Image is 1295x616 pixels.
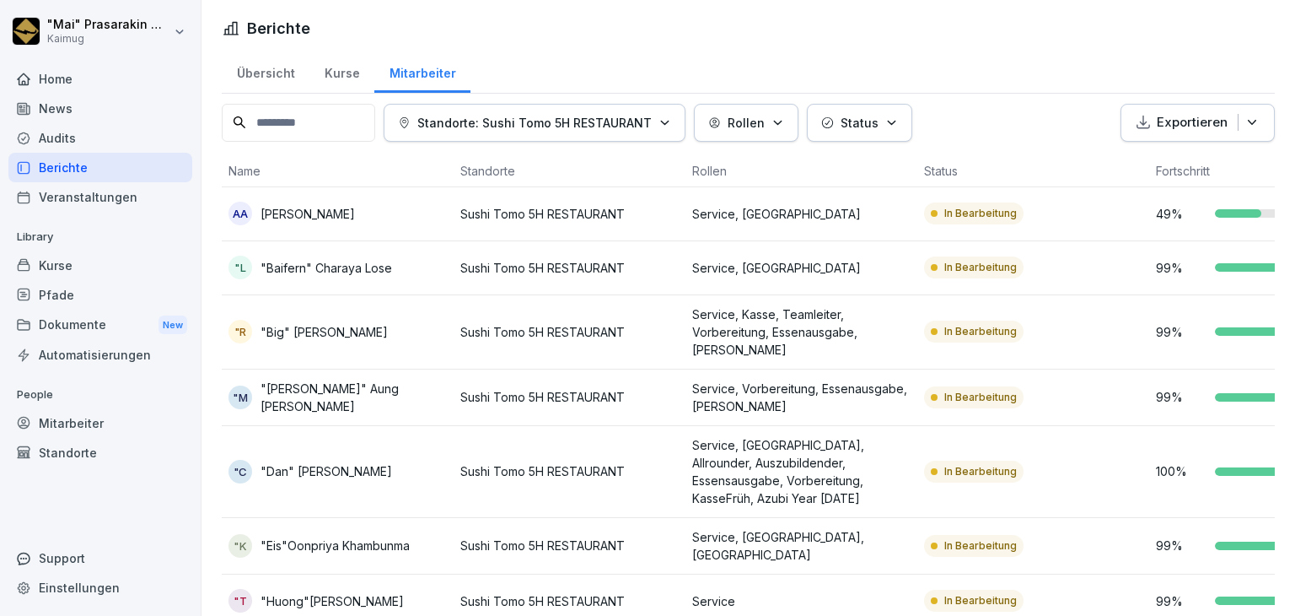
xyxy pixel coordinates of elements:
a: Mitarbeiter [374,50,470,93]
p: In Bearbeitung [944,538,1017,554]
p: 99 % [1156,537,1206,554]
p: "Big" [PERSON_NAME] [261,323,388,341]
a: Veranstaltungen [8,182,192,212]
a: Audits [8,123,192,153]
div: "K [228,534,252,558]
p: Sushi Tomo 5H RESTAURANT [460,388,679,406]
p: Sushi Tomo 5H RESTAURANT [460,205,679,223]
p: Sushi Tomo 5H RESTAURANT [460,462,679,480]
p: Sushi Tomo 5H RESTAURANT [460,323,679,341]
a: Einstellungen [8,573,192,602]
a: News [8,94,192,123]
p: Sushi Tomo 5H RESTAURANT [460,259,679,277]
p: 99 % [1156,592,1206,610]
p: 100 % [1156,462,1206,480]
a: Übersicht [222,50,309,93]
a: Mitarbeiter [8,408,192,438]
p: People [8,381,192,408]
p: "Huong"[PERSON_NAME] [261,592,404,610]
p: 99 % [1156,323,1206,341]
button: Status [807,104,912,142]
p: In Bearbeitung [944,260,1017,275]
div: Dokumente [8,310,192,341]
p: Service, [GEOGRAPHIC_DATA], [GEOGRAPHIC_DATA] [692,528,911,564]
div: "C [228,460,252,484]
th: Status [917,155,1149,187]
a: Automatisierungen [8,340,192,370]
p: Rollen [728,114,765,132]
div: "M [228,386,252,409]
a: Pfade [8,280,192,310]
div: Support [8,543,192,573]
p: In Bearbeitung [944,324,1017,339]
p: Service, [GEOGRAPHIC_DATA] [692,259,911,277]
div: AA [228,202,252,225]
th: Name [222,155,454,187]
div: New [159,316,187,335]
p: "Mai" Prasarakin Natechnanok [47,18,170,32]
p: In Bearbeitung [944,593,1017,608]
button: Standorte: Sushi Tomo 5H RESTAURANT [384,104,685,142]
button: Exportieren [1120,104,1275,142]
a: Berichte [8,153,192,182]
p: Library [8,224,192,251]
p: 99 % [1156,259,1206,277]
p: Kaimug [47,33,170,45]
p: 49 % [1156,205,1206,223]
p: In Bearbeitung [944,464,1017,479]
div: "R [228,320,252,343]
p: Service, [GEOGRAPHIC_DATA], Allrounder, Auszubildender, Essensausgabe, Vorbereitung, KasseFrüh, A... [692,436,911,507]
th: Rollen [685,155,917,187]
div: "L [228,256,252,279]
th: Standorte [454,155,685,187]
a: Home [8,64,192,94]
p: In Bearbeitung [944,390,1017,405]
p: Standorte: Sushi Tomo 5H RESTAURANT [417,114,652,132]
a: Standorte [8,438,192,467]
p: 99 % [1156,388,1206,406]
p: "Dan" [PERSON_NAME] [261,462,392,480]
p: In Bearbeitung [944,206,1017,221]
p: Sushi Tomo 5H RESTAURANT [460,592,679,610]
h1: Berichte [247,17,310,40]
a: DokumenteNew [8,310,192,341]
p: "Baifern" Charaya Lose [261,259,392,277]
p: Service, Kasse, Teamleiter, Vorbereitung, Essenausgabe, [PERSON_NAME] [692,305,911,359]
p: Service [692,592,911,610]
p: Service, Vorbereitung, Essenausgabe, [PERSON_NAME] [692,380,911,415]
p: "Eis"Oonpriya Khambunma [261,537,410,554]
a: Kurse [309,50,374,93]
div: "T [228,589,252,613]
p: Service, [GEOGRAPHIC_DATA] [692,205,911,223]
p: Status [841,114,879,132]
p: Sushi Tomo 5H RESTAURANT [460,537,679,554]
button: Rollen [694,104,798,142]
p: [PERSON_NAME] [261,205,355,223]
p: "[PERSON_NAME]" Aung [PERSON_NAME] [261,380,447,415]
p: Exportieren [1157,113,1228,132]
a: Kurse [8,251,192,280]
